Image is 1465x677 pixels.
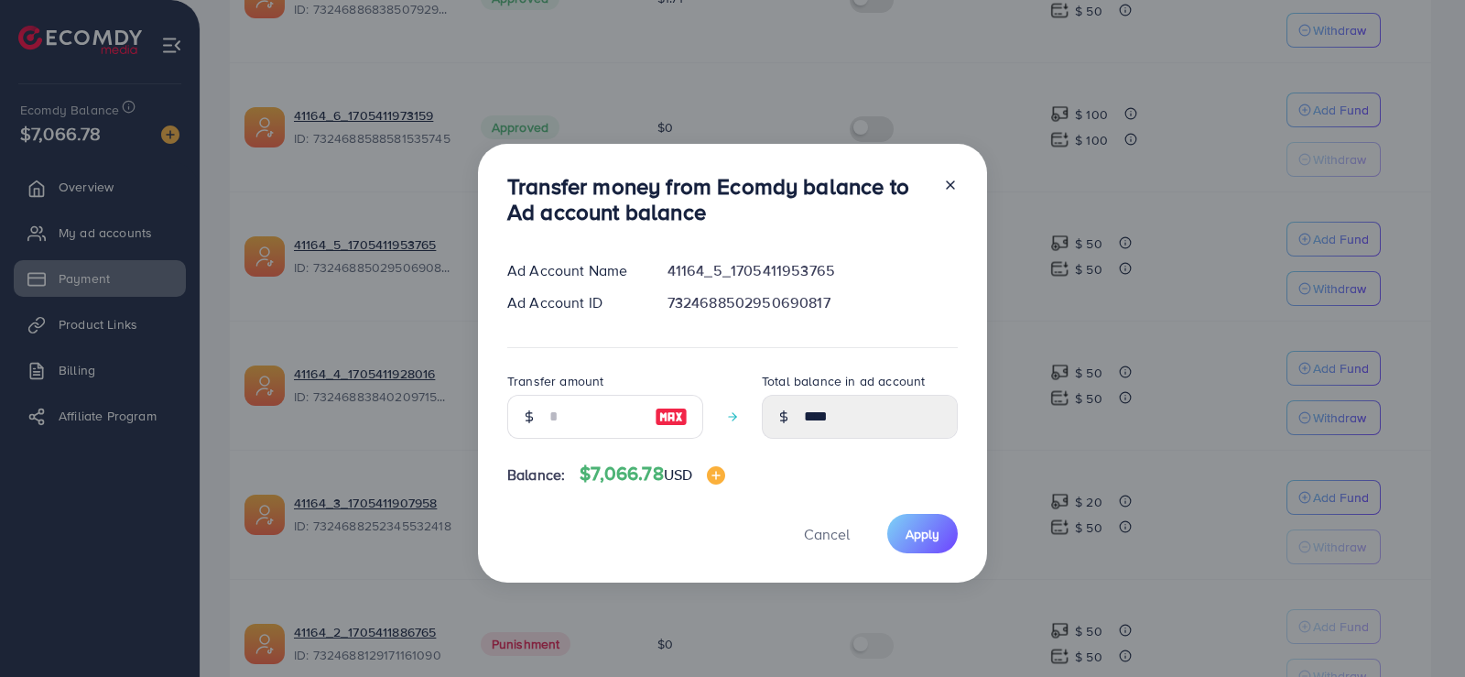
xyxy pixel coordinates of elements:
img: image [707,466,725,485]
div: 7324688502950690817 [653,292,972,313]
h3: Transfer money from Ecomdy balance to Ad account balance [507,173,928,226]
span: Balance: [507,464,565,486]
span: Apply [906,525,939,543]
label: Total balance in ad account [762,372,925,390]
button: Apply [887,514,958,553]
h4: $7,066.78 [580,463,725,486]
div: 41164_5_1705411953765 [653,260,972,281]
span: Cancel [804,524,850,544]
div: Ad Account ID [493,292,653,313]
img: image [655,406,688,428]
label: Transfer amount [507,372,603,390]
button: Cancel [781,514,873,553]
span: USD [664,464,692,485]
div: Ad Account Name [493,260,653,281]
iframe: Chat [1387,595,1451,663]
